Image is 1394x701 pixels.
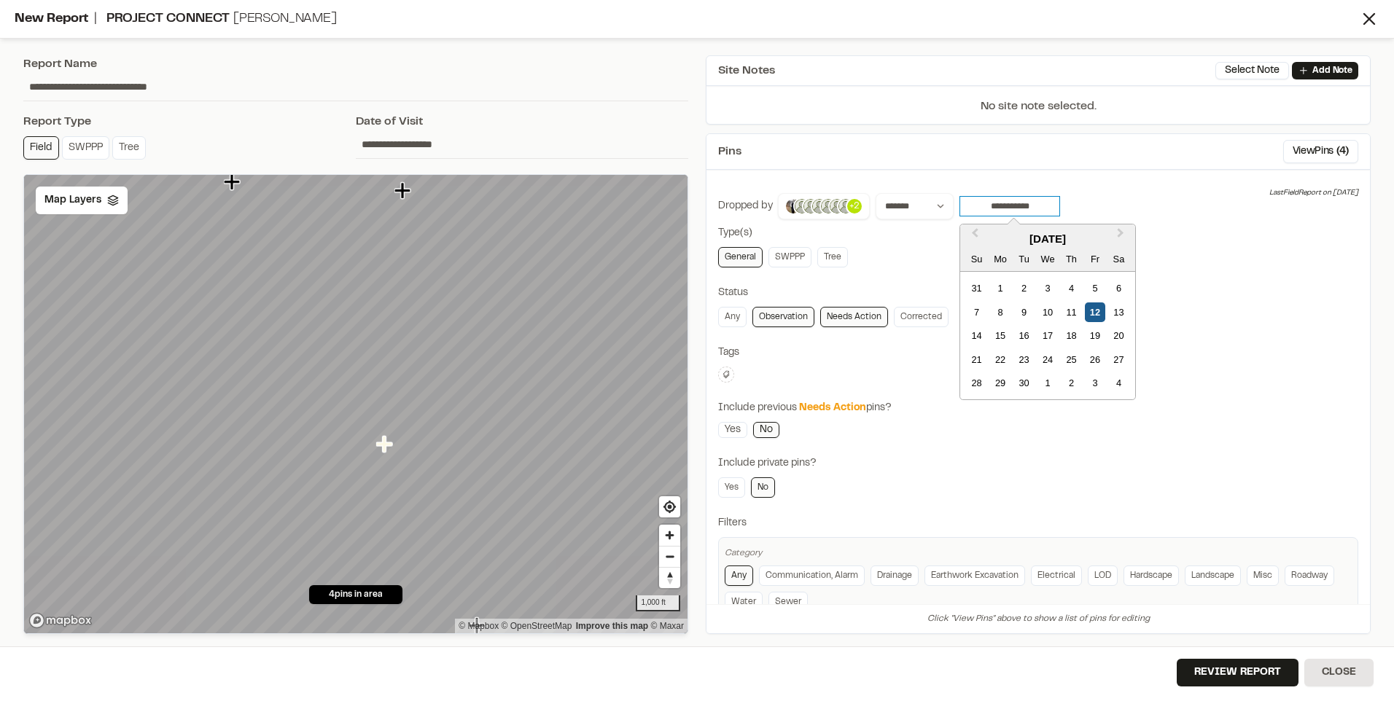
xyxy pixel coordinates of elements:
[1185,565,1241,586] a: Landscape
[967,350,986,369] div: Choose Sunday, September 21st, 2025
[718,345,1358,361] div: Tags
[924,565,1025,586] a: Earthwork Excavation
[718,62,775,79] span: Site Notes
[991,249,1011,269] div: Mo
[1312,64,1352,77] p: Add Note
[799,404,866,412] span: Needs Action
[23,113,356,130] div: Report Type
[1177,659,1298,686] button: Review Report
[828,197,846,215] img: Tre Coleman
[817,247,848,267] a: Tree
[1085,278,1105,298] div: Choose Friday, September 5th, 2025
[960,230,1135,248] div: [DATE]
[469,616,488,635] div: Map marker
[1109,278,1129,298] div: Choose Saturday, September 6th, 2025
[718,225,1358,241] div: Type(s)
[768,247,811,267] a: SWPPP
[706,604,1370,633] div: Click "View Pins" above to show a list of pins for editing
[718,367,734,383] button: Edit Tags
[967,278,986,298] div: Choose Sunday, August 31st, 2025
[224,173,243,192] div: Map marker
[1014,249,1034,269] div: Tu
[1062,350,1081,369] div: Choose Thursday, September 25th, 2025
[894,307,949,327] a: Corrected
[1109,249,1129,269] div: Sa
[1037,249,1057,269] div: We
[394,181,413,200] div: Map marker
[1109,373,1129,393] div: Choose Saturday, October 4th, 2025
[1037,302,1057,322] div: Choose Wednesday, September 10th, 2025
[106,13,230,25] span: Project Connect
[962,226,985,249] button: Previous Month
[1124,565,1179,586] a: Hardscape
[659,567,680,588] button: Reset bearing to north
[967,326,986,345] div: Choose Sunday, September 14th, 2025
[718,247,763,267] a: General
[1109,350,1129,369] div: Choose Saturday, September 27th, 2025
[991,350,1011,369] div: Choose Monday, September 22nd, 2025
[967,373,986,393] div: Choose Sunday, September 28th, 2025
[991,373,1011,393] div: Choose Monday, September 29th, 2025
[1062,373,1081,393] div: Choose Thursday, October 2nd, 2025
[1304,659,1374,686] button: Close
[659,547,680,567] span: Zoom out
[793,197,811,215] img: Ryan Barnes
[24,175,688,633] canvas: Map
[23,55,688,73] div: Report Name
[1014,326,1034,345] div: Choose Tuesday, September 16th, 2025
[751,477,775,498] a: No
[759,565,865,586] a: Communication, Alarm
[1085,302,1105,322] div: Choose Friday, September 12th, 2025
[1110,226,1134,249] button: Next Month
[1014,373,1034,393] div: Choose Tuesday, September 30th, 2025
[1014,350,1034,369] div: Choose Tuesday, September 23rd, 2025
[965,277,1130,395] div: month 2025-09
[1085,373,1105,393] div: Choose Friday, October 3rd, 2025
[356,113,688,130] div: Date of Visit
[802,197,819,215] img: Brandon Farrell
[725,565,753,586] a: Any
[1062,302,1081,322] div: Choose Thursday, September 11th, 2025
[752,307,814,327] a: Observation
[1037,278,1057,298] div: Choose Wednesday, September 3rd, 2025
[576,621,648,631] a: Map feedback
[1037,326,1057,345] div: Choose Wednesday, September 17th, 2025
[659,546,680,567] button: Zoom out
[718,198,773,214] div: Dropped by
[1037,350,1057,369] div: Choose Wednesday, September 24th, 2025
[718,422,747,438] a: Yes
[706,98,1370,124] p: No site note selected.
[659,496,680,517] button: Find my location
[15,9,1359,29] div: New Report
[778,193,870,219] button: +2
[991,302,1011,322] div: Choose Monday, September 8th, 2025
[718,477,745,498] a: Yes
[659,568,680,588] span: Reset bearing to north
[1014,302,1034,322] div: Choose Tuesday, September 9th, 2025
[1247,565,1279,586] a: Misc
[1269,187,1358,199] div: Last Field Report on [DATE]
[753,422,779,438] a: No
[1085,249,1105,269] div: Fr
[871,565,919,586] a: Drainage
[718,515,1358,531] div: Filters
[725,592,763,612] a: Water
[1283,140,1358,163] button: ViewPins (4)
[502,621,572,631] a: OpenStreetMap
[233,13,337,25] span: [PERSON_NAME]
[820,307,888,327] a: Needs Action
[718,400,1358,416] div: Include previous pins?
[1285,565,1334,586] a: Roadway
[725,547,1352,560] div: Category
[967,302,986,322] div: Choose Sunday, September 7th, 2025
[459,621,499,631] a: Mapbox
[1062,278,1081,298] div: Choose Thursday, September 4th, 2025
[1031,565,1082,586] a: Electrical
[837,197,854,215] img: Katie Johnson
[1336,144,1349,160] span: ( 4 )
[659,525,680,546] button: Zoom in
[768,592,808,612] a: Sewer
[1109,302,1129,322] div: Choose Saturday, September 13th, 2025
